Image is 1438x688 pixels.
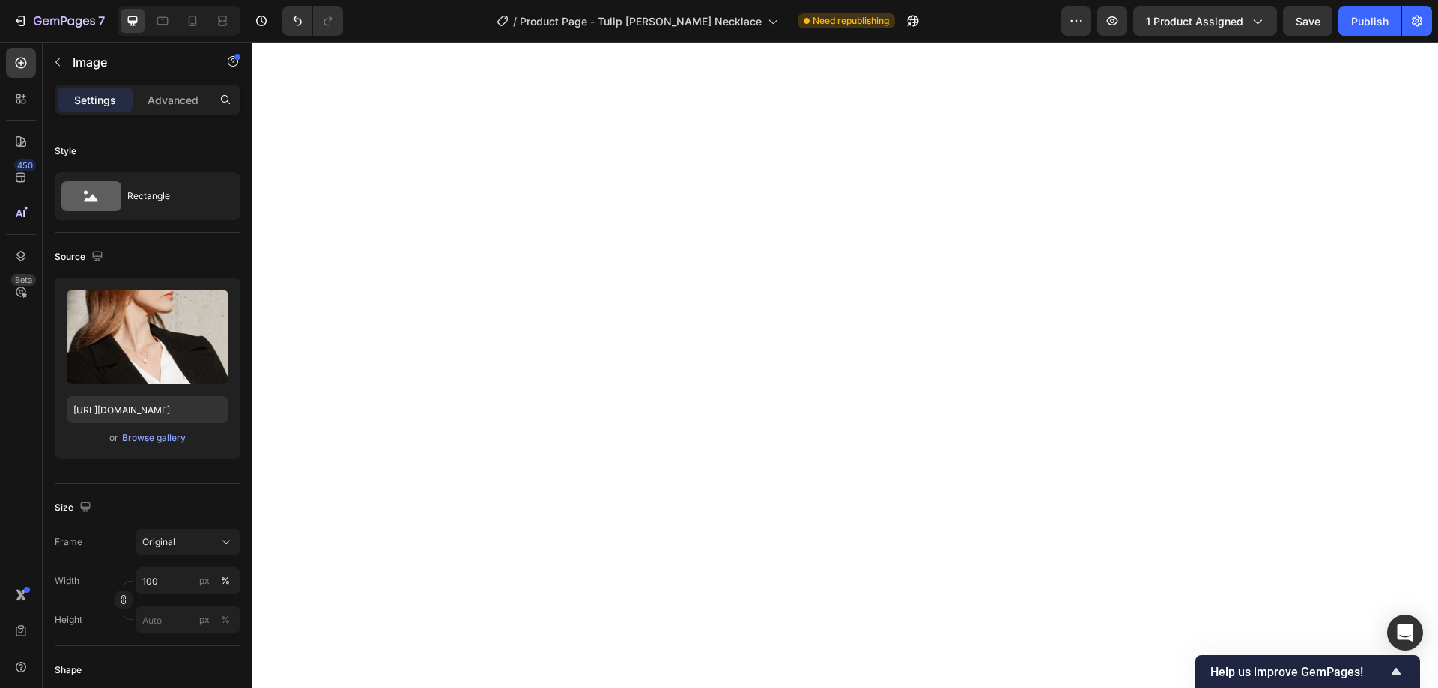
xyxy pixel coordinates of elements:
[55,613,82,627] label: Height
[216,611,234,629] button: px
[1351,13,1389,29] div: Publish
[55,574,79,588] label: Width
[142,535,175,549] span: Original
[148,92,198,108] p: Advanced
[55,144,76,158] div: Style
[195,611,213,629] button: %
[1133,6,1277,36] button: 1 product assigned
[127,179,219,213] div: Rectangle
[520,13,762,29] span: Product Page - Tulip [PERSON_NAME] Necklace
[98,12,105,30] p: 7
[55,535,82,549] label: Frame
[282,6,343,36] div: Undo/Redo
[121,430,186,445] button: Browse gallery
[14,159,36,171] div: 450
[6,6,112,36] button: 7
[74,92,116,108] p: Settings
[1387,615,1423,651] div: Open Intercom Messenger
[813,14,889,28] span: Need republishing
[1146,13,1243,29] span: 1 product assigned
[122,431,186,445] div: Browse gallery
[55,247,106,267] div: Source
[1210,663,1405,681] button: Show survey - Help us improve GemPages!
[136,567,240,594] input: px%
[221,613,230,627] div: %
[195,572,213,590] button: %
[252,42,1438,688] iframe: Design area
[67,290,228,384] img: preview-image
[73,53,200,71] p: Image
[55,498,94,518] div: Size
[513,13,517,29] span: /
[136,529,240,555] button: Original
[199,574,210,588] div: px
[11,274,36,286] div: Beta
[1283,6,1332,36] button: Save
[1338,6,1401,36] button: Publish
[109,429,118,447] span: or
[136,606,240,633] input: px%
[199,613,210,627] div: px
[55,663,82,677] div: Shape
[1210,665,1387,679] span: Help us improve GemPages!
[221,574,230,588] div: %
[1296,15,1320,28] span: Save
[67,396,228,423] input: https://example.com/image.jpg
[216,572,234,590] button: px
